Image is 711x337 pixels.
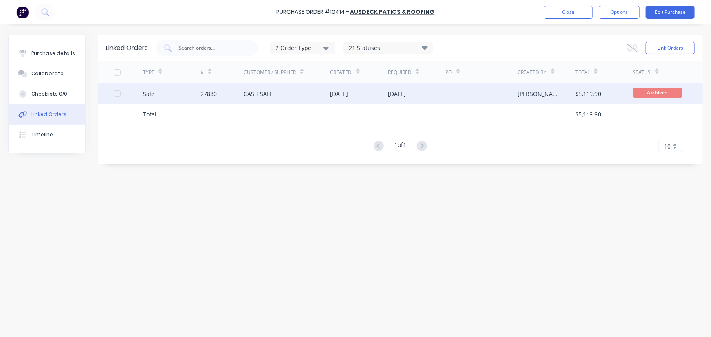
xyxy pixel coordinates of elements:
[330,90,348,98] div: [DATE]
[518,69,547,76] div: Created By
[446,69,452,76] div: PO
[270,42,335,54] button: 2 Order Type
[244,69,296,76] div: Customer / Supplier
[277,8,350,17] div: Purchase Order #10414 -
[106,43,148,53] div: Linked Orders
[9,104,85,125] button: Linked Orders
[633,69,651,76] div: Status
[518,90,559,98] div: [PERSON_NAME]
[31,111,66,118] div: Linked Orders
[9,84,85,104] button: Checklists 0/0
[388,90,406,98] div: [DATE]
[244,90,273,98] div: CASH SALE
[143,90,154,98] div: Sale
[31,70,64,77] div: Collaborate
[9,43,85,63] button: Purchase details
[350,8,435,16] a: Ausdeck Patios & Roofing
[646,6,695,19] button: Edit Purchase
[575,110,601,118] div: $5,119.90
[344,44,433,53] div: 21 Statuses
[646,42,695,54] button: Link Orders
[544,6,593,19] button: Close
[200,90,217,98] div: 27880
[575,69,590,76] div: Total
[664,142,671,151] span: 10
[9,63,85,84] button: Collaborate
[633,88,682,98] span: Archived
[31,131,53,138] div: Timeline
[31,50,75,57] div: Purchase details
[143,110,156,118] div: Total
[31,90,67,98] div: Checklists 0/0
[599,6,640,19] button: Options
[16,6,29,18] img: Factory
[143,69,154,76] div: TYPE
[275,44,330,52] div: 2 Order Type
[200,69,204,76] div: #
[178,44,245,52] input: Search orders...
[330,69,352,76] div: Created
[394,140,406,152] div: 1 of 1
[9,125,85,145] button: Timeline
[388,69,412,76] div: Required
[575,90,601,98] div: $5,119.90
